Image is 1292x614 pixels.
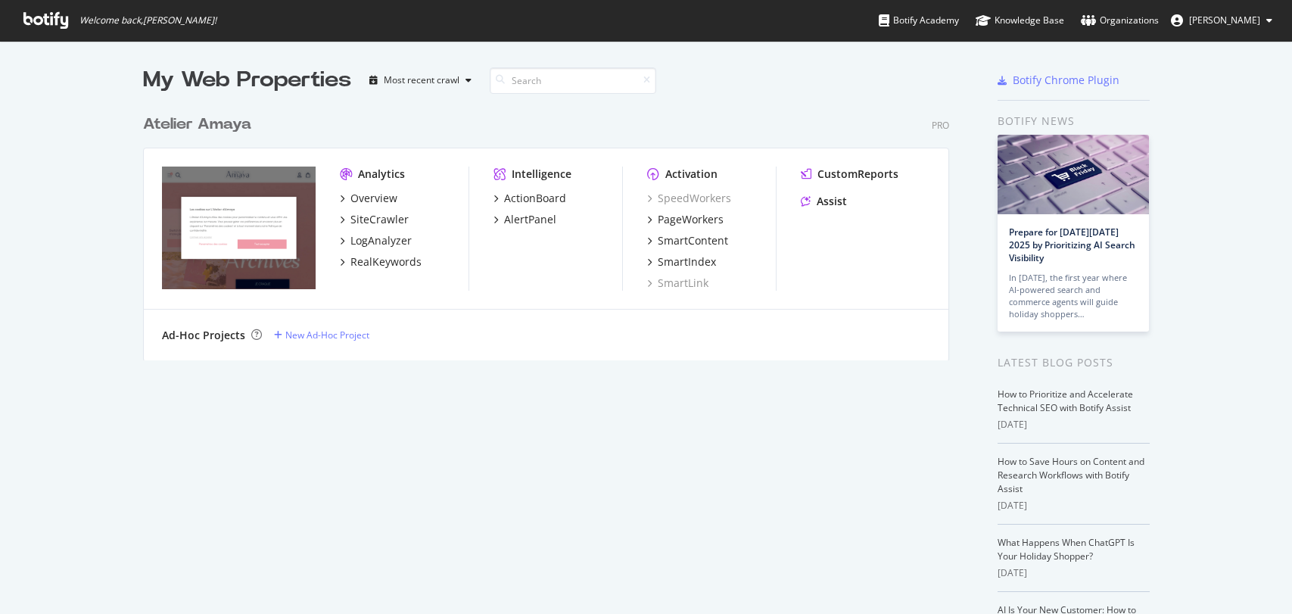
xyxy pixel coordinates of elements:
[143,95,961,360] div: grid
[647,276,708,291] a: SmartLink
[998,388,1133,414] a: How to Prioritize and Accelerate Technical SEO with Botify Assist
[658,233,728,248] div: SmartContent
[358,167,405,182] div: Analytics
[998,73,1119,88] a: Botify Chrome Plugin
[493,212,556,227] a: AlertPanel
[143,65,351,95] div: My Web Properties
[817,167,898,182] div: CustomReports
[801,194,847,209] a: Assist
[998,566,1150,580] div: [DATE]
[998,418,1150,432] div: [DATE]
[647,254,716,270] a: SmartIndex
[162,328,245,343] div: Ad-Hoc Projects
[274,329,369,341] a: New Ad-Hoc Project
[512,167,571,182] div: Intelligence
[1159,8,1284,33] button: [PERSON_NAME]
[504,212,556,227] div: AlertPanel
[1189,14,1260,26] span: Anne-Solenne OGEE
[340,212,409,227] a: SiteCrawler
[340,233,412,248] a: LogAnalyzer
[143,114,257,136] a: Atelier Amaya
[363,68,478,92] button: Most recent crawl
[340,254,422,270] a: RealKeywords
[143,114,251,136] div: Atelier Amaya
[1009,226,1135,264] a: Prepare for [DATE][DATE] 2025 by Prioritizing AI Search Visibility
[350,254,422,270] div: RealKeywords
[998,354,1150,371] div: Latest Blog Posts
[350,191,397,206] div: Overview
[504,191,566,206] div: ActionBoard
[647,212,724,227] a: PageWorkers
[998,113,1150,129] div: Botify news
[801,167,898,182] a: CustomReports
[384,76,459,85] div: Most recent crawl
[490,67,656,94] input: Search
[817,194,847,209] div: Assist
[665,167,718,182] div: Activation
[998,536,1135,563] a: What Happens When ChatGPT Is Your Holiday Shopper?
[998,455,1144,495] a: How to Save Hours on Content and Research Workflows with Botify Assist
[658,254,716,270] div: SmartIndex
[647,233,728,248] a: SmartContent
[162,167,316,289] img: atelier-amaya.com
[1009,272,1138,320] div: In [DATE], the first year where AI-powered search and commerce agents will guide holiday shoppers…
[1013,73,1119,88] div: Botify Chrome Plugin
[998,135,1149,214] img: Prepare for Black Friday 2025 by Prioritizing AI Search Visibility
[350,212,409,227] div: SiteCrawler
[932,119,949,132] div: Pro
[1081,13,1159,28] div: Organizations
[340,191,397,206] a: Overview
[493,191,566,206] a: ActionBoard
[658,212,724,227] div: PageWorkers
[285,329,369,341] div: New Ad-Hoc Project
[647,191,731,206] a: SpeedWorkers
[976,13,1064,28] div: Knowledge Base
[79,14,216,26] span: Welcome back, [PERSON_NAME] !
[998,499,1150,513] div: [DATE]
[350,233,412,248] div: LogAnalyzer
[879,13,959,28] div: Botify Academy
